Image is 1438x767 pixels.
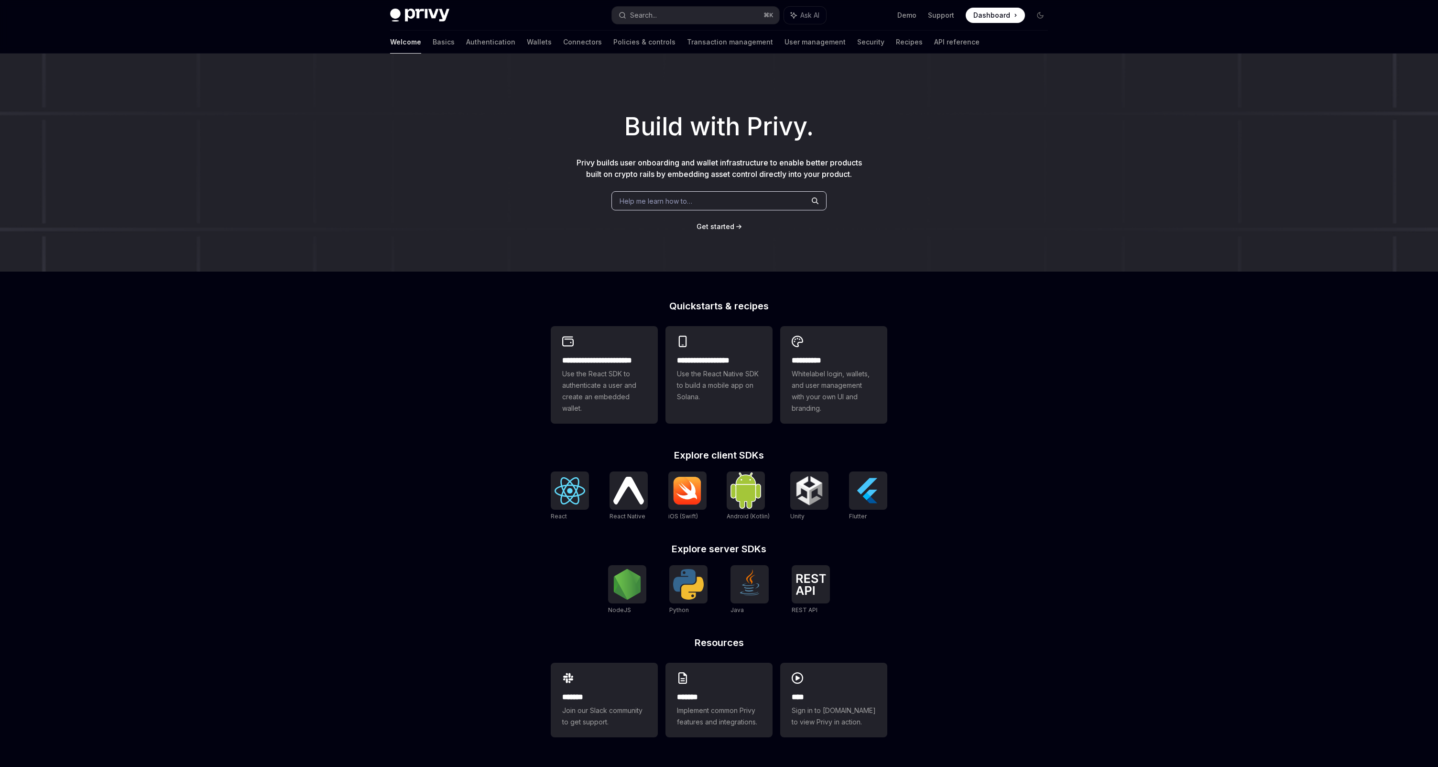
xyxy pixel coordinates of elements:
div: Search... [630,10,657,21]
a: **** **** **** ***Use the React Native SDK to build a mobile app on Solana. [665,326,773,424]
a: User management [784,31,846,54]
img: dark logo [390,9,449,22]
img: React Native [613,477,644,504]
a: NodeJSNodeJS [608,565,646,615]
a: JavaJava [730,565,769,615]
button: Toggle dark mode [1033,8,1048,23]
span: iOS (Swift) [668,513,698,520]
a: Demo [897,11,916,20]
a: Connectors [563,31,602,54]
button: Ask AI [784,7,826,24]
span: React Native [610,513,645,520]
span: Get started [697,222,734,230]
a: Security [857,31,884,54]
a: **** *****Whitelabel login, wallets, and user management with your own UI and branding. [780,326,887,424]
span: NodeJS [608,606,631,614]
span: Unity [790,513,805,520]
span: Flutter [849,513,867,520]
span: Privy builds user onboarding and wallet infrastructure to enable better products built on crypto ... [577,158,862,179]
span: Sign in to [DOMAIN_NAME] to view Privy in action. [792,705,876,728]
span: Dashboard [973,11,1010,20]
span: Join our Slack community to get support. [562,705,646,728]
a: React NativeReact Native [610,471,648,521]
a: Basics [433,31,455,54]
a: FlutterFlutter [849,471,887,521]
img: Android (Kotlin) [730,472,761,508]
img: React [555,477,585,504]
span: Java [730,606,744,614]
span: REST API [792,606,817,614]
span: Whitelabel login, wallets, and user management with your own UI and branding. [792,368,876,414]
a: iOS (Swift)iOS (Swift) [668,471,707,521]
a: Transaction management [687,31,773,54]
a: Get started [697,222,734,231]
a: Support [928,11,954,20]
a: Recipes [896,31,923,54]
span: Help me learn how to… [620,196,692,206]
img: Flutter [853,475,883,506]
span: Ask AI [800,11,819,20]
span: Android (Kotlin) [727,513,770,520]
span: Use the React Native SDK to build a mobile app on Solana. [677,368,761,403]
a: ****Sign in to [DOMAIN_NAME] to view Privy in action. [780,663,887,737]
h2: Explore server SDKs [551,544,887,554]
h1: Build with Privy. [15,108,1423,145]
a: **** **Join our Slack community to get support. [551,663,658,737]
h2: Resources [551,638,887,647]
img: REST API [795,574,826,595]
a: UnityUnity [790,471,828,521]
a: Authentication [466,31,515,54]
a: **** **Implement common Privy features and integrations. [665,663,773,737]
span: Python [669,606,689,614]
a: Wallets [527,31,552,54]
a: API reference [934,31,980,54]
a: Android (Kotlin)Android (Kotlin) [727,471,770,521]
span: ⌘ K [763,11,773,19]
img: iOS (Swift) [672,476,703,505]
a: Policies & controls [613,31,675,54]
img: Java [734,569,765,600]
button: Search...⌘K [612,7,779,24]
span: React [551,513,567,520]
h2: Explore client SDKs [551,450,887,460]
img: Python [673,569,704,600]
span: Implement common Privy features and integrations. [677,705,761,728]
img: Unity [794,475,825,506]
img: NodeJS [612,569,643,600]
a: ReactReact [551,471,589,521]
a: Welcome [390,31,421,54]
span: Use the React SDK to authenticate a user and create an embedded wallet. [562,368,646,414]
h2: Quickstarts & recipes [551,301,887,311]
a: REST APIREST API [792,565,830,615]
a: Dashboard [966,8,1025,23]
a: PythonPython [669,565,708,615]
